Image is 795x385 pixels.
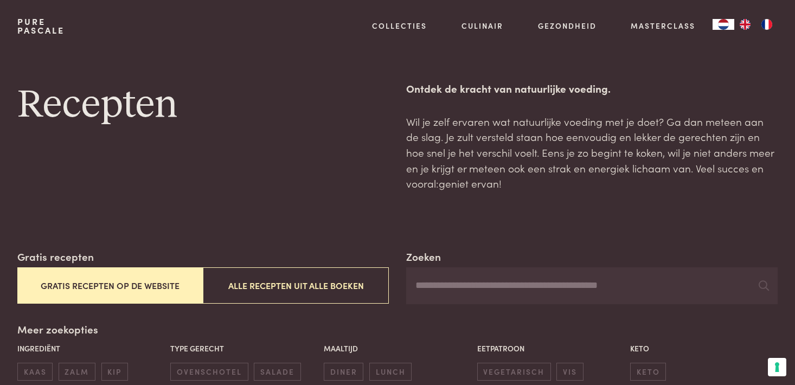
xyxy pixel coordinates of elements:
[324,343,471,354] p: Maaltijd
[556,363,583,381] span: vis
[631,20,695,31] a: Masterclass
[461,20,503,31] a: Culinair
[372,20,427,31] a: Collecties
[630,363,666,381] span: keto
[630,343,778,354] p: Keto
[17,81,389,130] h1: Recepten
[17,343,165,354] p: Ingrediënt
[170,343,318,354] p: Type gerecht
[203,267,389,304] button: Alle recepten uit alle boeken
[713,19,734,30] div: Language
[324,363,363,381] span: diner
[477,343,625,354] p: Eetpatroon
[17,267,203,304] button: Gratis recepten op de website
[406,81,611,95] strong: Ontdek de kracht van natuurlijke voeding.
[369,363,412,381] span: lunch
[734,19,756,30] a: EN
[713,19,734,30] a: NL
[734,19,778,30] ul: Language list
[254,363,300,381] span: salade
[17,363,53,381] span: kaas
[406,249,441,265] label: Zoeken
[17,17,65,35] a: PurePascale
[713,19,778,30] aside: Language selected: Nederlands
[59,363,95,381] span: zalm
[756,19,778,30] a: FR
[477,363,551,381] span: vegetarisch
[170,363,248,381] span: ovenschotel
[101,363,128,381] span: kip
[17,249,94,265] label: Gratis recepten
[406,114,778,191] p: Wil je zelf ervaren wat natuurlijke voeding met je doet? Ga dan meteen aan de slag. Je zult verst...
[768,358,786,376] button: Uw voorkeuren voor toestemming voor trackingtechnologieën
[538,20,597,31] a: Gezondheid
